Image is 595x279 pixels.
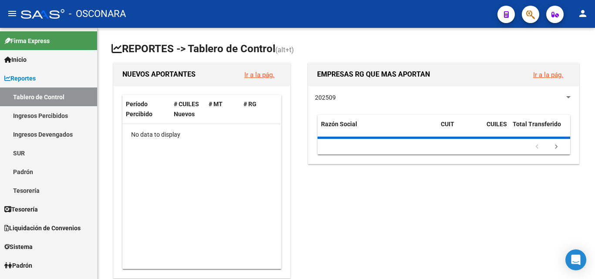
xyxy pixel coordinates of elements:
[321,121,357,128] span: Razón Social
[170,95,205,124] datatable-header-cell: # CUILES Nuevos
[483,115,509,144] datatable-header-cell: CUILES
[548,142,565,152] a: go to next page
[4,36,50,46] span: Firma Express
[487,121,507,128] span: CUILES
[275,46,294,54] span: (alt+t)
[244,71,274,79] a: Ir a la pág.
[209,101,223,108] span: # MT
[112,42,581,57] h1: REPORTES -> Tablero de Control
[317,70,430,78] span: EMPRESAS RG QUE MAS APORTAN
[526,67,570,83] button: Ir a la pág.
[4,74,36,83] span: Reportes
[318,115,437,144] datatable-header-cell: Razón Social
[578,8,588,19] mat-icon: person
[122,70,196,78] span: NUEVOS APORTANTES
[7,8,17,19] mat-icon: menu
[69,4,126,24] span: - OSCONARA
[240,95,275,124] datatable-header-cell: # RG
[533,71,563,79] a: Ir a la pág.
[237,67,281,83] button: Ir a la pág.
[4,261,32,270] span: Padrón
[243,101,257,108] span: # RG
[4,223,81,233] span: Liquidación de Convenios
[529,142,545,152] a: go to previous page
[437,115,483,144] datatable-header-cell: CUIT
[4,242,33,252] span: Sistema
[315,94,336,101] span: 202509
[509,115,570,144] datatable-header-cell: Total Transferido
[565,249,586,270] div: Open Intercom Messenger
[122,124,281,146] div: No data to display
[441,121,454,128] span: CUIT
[126,101,152,118] span: Período Percibido
[4,205,38,214] span: Tesorería
[174,101,199,118] span: # CUILES Nuevos
[122,95,170,124] datatable-header-cell: Período Percibido
[205,95,240,124] datatable-header-cell: # MT
[513,121,561,128] span: Total Transferido
[4,55,27,64] span: Inicio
